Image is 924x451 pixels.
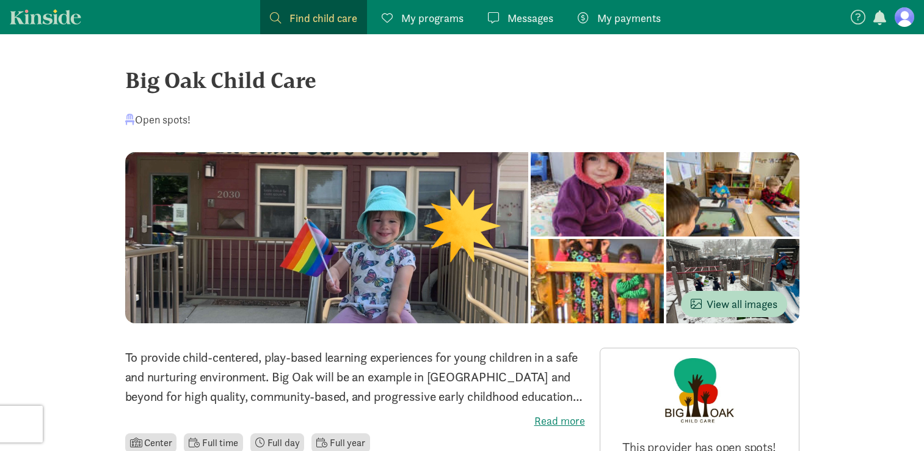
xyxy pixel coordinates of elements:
[401,10,464,26] span: My programs
[10,9,81,24] a: Kinside
[125,414,585,428] label: Read more
[681,291,787,317] button: View all images
[125,111,191,128] div: Open spots!
[125,348,585,406] p: To provide child-centered, play-based learning experiences for young children in a safe and nurtu...
[691,296,777,312] span: View all images
[507,10,553,26] span: Messages
[289,10,357,26] span: Find child care
[597,10,661,26] span: My payments
[125,64,799,97] div: Big Oak Child Care
[663,358,735,424] img: Provider logo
